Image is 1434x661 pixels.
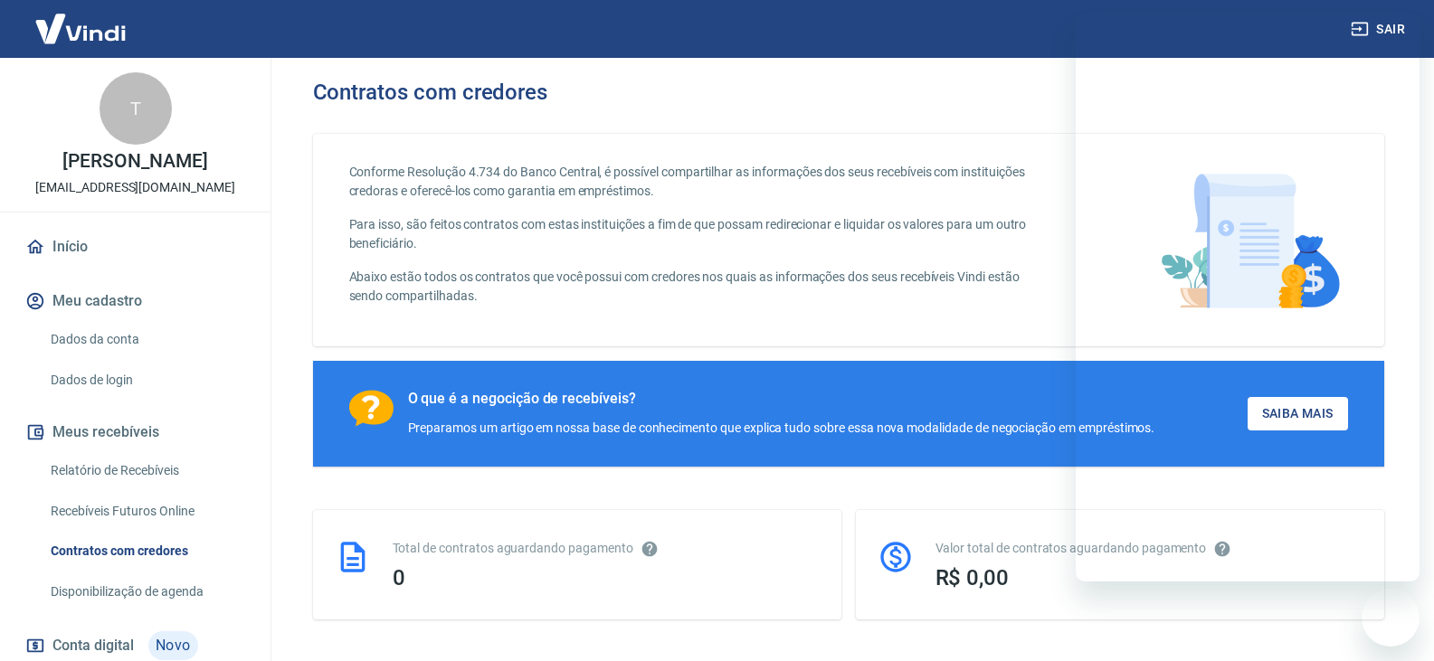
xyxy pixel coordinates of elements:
span: R$ 0,00 [935,565,1010,590]
span: Novo [148,631,198,660]
div: Preparamos um artigo em nossa base de conhecimento que explica tudo sobre essa nova modalidade de... [408,419,1155,438]
div: T [100,72,172,145]
iframe: Janela de mensagens [1076,14,1420,581]
a: Relatório de Recebíveis [43,452,249,489]
iframe: Botão para abrir a janela de mensagens, conversa em andamento [1362,589,1420,647]
a: Disponibilização de agenda [43,573,249,610]
p: Para isso, são feitos contratos com estas instituições a fim de que possam redirecionar e liquida... [349,215,1049,253]
svg: Esses contratos não se referem à Vindi, mas sim a outras instituições. [641,540,659,558]
a: Dados da conta [43,321,249,358]
p: [EMAIL_ADDRESS][DOMAIN_NAME] [35,178,235,197]
button: Sair [1347,13,1412,46]
p: [PERSON_NAME] [62,152,207,171]
a: Recebíveis Futuros Online [43,493,249,530]
img: Ícone com um ponto de interrogação. [349,390,394,427]
a: Início [22,227,249,267]
span: Conta digital [52,633,134,658]
p: Abaixo estão todos os contratos que você possui com credores nos quais as informações dos seus re... [349,268,1049,306]
div: 0 [393,565,820,590]
a: Contratos com credores [43,533,249,570]
button: Meus recebíveis [22,412,249,452]
div: Total de contratos aguardando pagamento [393,539,820,558]
h3: Contratos com credores [313,80,548,105]
button: Meu cadastro [22,281,249,321]
div: Valor total de contratos aguardando pagamento [935,539,1363,558]
div: O que é a negocição de recebíveis? [408,390,1155,408]
p: Conforme Resolução 4.734 do Banco Central, é possível compartilhar as informações dos seus recebí... [349,163,1049,201]
a: Dados de login [43,362,249,399]
img: Vindi [22,1,139,56]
